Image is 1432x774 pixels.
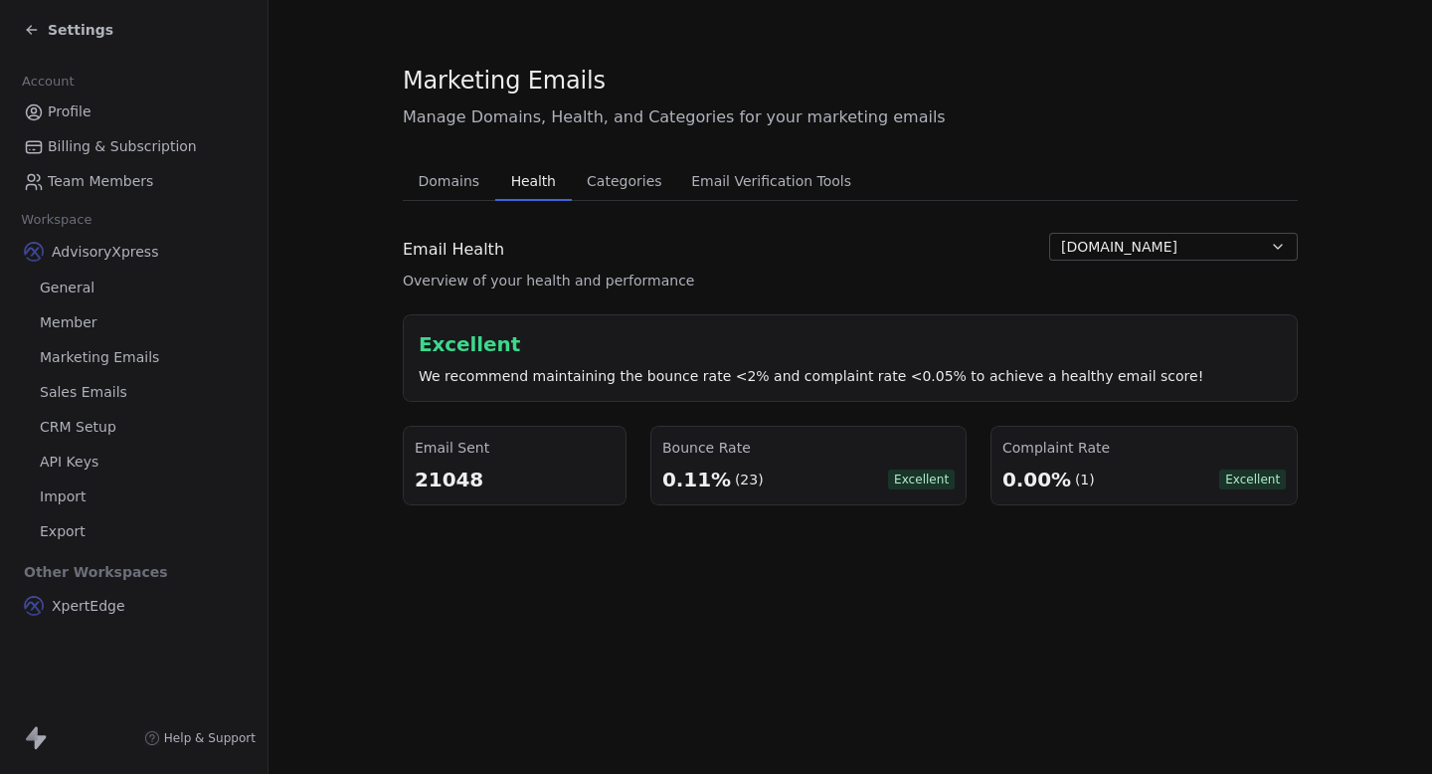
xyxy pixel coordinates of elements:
span: Import [40,486,86,507]
a: Settings [24,20,113,40]
span: Member [40,312,97,333]
a: Export [16,515,252,548]
div: 0.11% [662,466,731,493]
span: Categories [579,167,669,195]
span: Export [40,521,86,542]
span: Account [13,67,83,97]
div: Bounce Rate [662,438,955,458]
span: Excellent [1219,470,1286,489]
span: AdvisoryXpress [52,242,158,262]
span: Overview of your health and performance [403,271,694,290]
a: Billing & Subscription [16,130,252,163]
div: Complaint Rate [1002,438,1286,458]
div: We recommend maintaining the bounce rate <2% and complaint rate <0.05% to achieve a healthy email... [419,366,1282,386]
span: Marketing Emails [403,66,606,96]
a: Sales Emails [16,376,252,409]
span: Team Members [48,171,153,192]
a: Import [16,481,252,513]
a: API Keys [16,446,252,479]
span: Domains [411,167,488,195]
span: Email Health [403,238,504,262]
span: API Keys [40,452,98,473]
span: Excellent [888,470,955,489]
span: CRM Setup [40,417,116,438]
img: AX_logo_device_1080.png [24,242,44,262]
span: Billing & Subscription [48,136,197,157]
span: Profile [48,101,91,122]
a: General [16,272,252,304]
div: (23) [734,470,763,489]
a: Team Members [16,165,252,198]
span: General [40,278,94,298]
span: Help & Support [164,730,256,746]
span: Other Workspaces [16,556,176,588]
div: 21048 [415,466,615,493]
div: Email Sent [415,438,615,458]
a: Profile [16,96,252,128]
a: Member [16,306,252,339]
div: 0.00% [1002,466,1071,493]
div: (1) [1075,470,1095,489]
div: Excellent [419,330,1282,358]
span: Manage Domains, Health, and Categories for your marketing emails [403,105,1298,129]
span: Marketing Emails [40,347,159,368]
span: Sales Emails [40,382,127,403]
span: Workspace [13,205,100,235]
span: Email Verification Tools [683,167,859,195]
a: CRM Setup [16,411,252,444]
a: Help & Support [144,730,256,746]
span: Health [503,167,564,195]
span: Settings [48,20,113,40]
img: AX_logo_device_1080.png [24,596,44,616]
span: [DOMAIN_NAME] [1061,237,1177,258]
span: XpertEdge [52,596,125,616]
a: Marketing Emails [16,341,252,374]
